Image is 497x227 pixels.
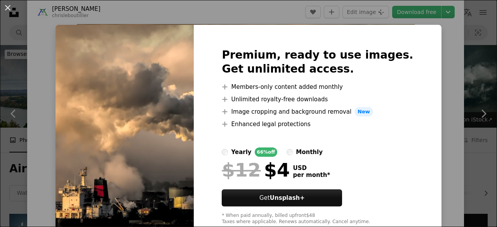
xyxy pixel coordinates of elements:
button: GetUnsplash+ [222,189,342,206]
li: Enhanced legal protections [222,120,413,129]
span: per month * [293,172,330,178]
div: * When paid annually, billed upfront $48 Taxes where applicable. Renews automatically. Cancel any... [222,213,413,225]
li: Image cropping and background removal [222,107,413,116]
input: yearly66%off [222,149,228,155]
span: $12 [222,160,261,180]
li: Members-only content added monthly [222,82,413,92]
span: New [355,107,373,116]
div: yearly [231,147,251,157]
div: monthly [296,147,323,157]
div: $4 [222,160,290,180]
span: USD [293,165,330,172]
input: monthly [287,149,293,155]
strong: Unsplash+ [270,194,305,201]
div: 66% off [255,147,278,157]
h2: Premium, ready to use images. Get unlimited access. [222,48,413,76]
li: Unlimited royalty-free downloads [222,95,413,104]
